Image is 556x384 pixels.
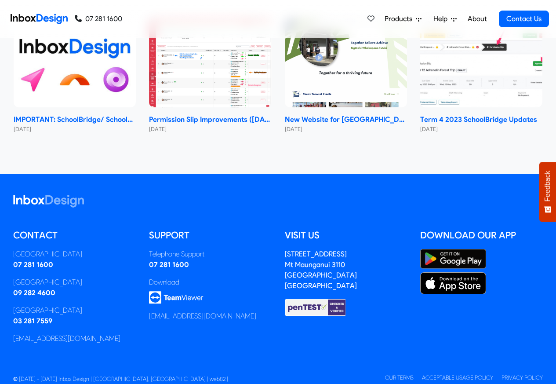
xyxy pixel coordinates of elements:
div: Telephone Support [149,249,272,260]
span: Products [385,14,416,24]
strong: Term 4 2023 SchoolBridge Updates [420,114,542,125]
small: [DATE] [420,125,542,133]
h5: Support [149,229,272,242]
small: [DATE] [14,125,136,133]
a: Term 4 2023 SchoolBridge Updates Term 4 2023 SchoolBridge Updates [DATE] [420,16,542,134]
div: Download [149,277,272,288]
strong: IMPORTANT: SchoolBridge/ SchoolPoint Data- Sharing Information- NEW 2024 [14,114,136,125]
img: Permission Slip Improvements (June 2024) [149,16,271,108]
a: 03 281 7559 [13,317,52,325]
a: Checked & Verified by penTEST [285,303,346,311]
span: © [DATE] - [DATE] Inbox Design | [GEOGRAPHIC_DATA], [GEOGRAPHIC_DATA] | web82 | [13,376,228,382]
a: [EMAIL_ADDRESS][DOMAIN_NAME] [13,334,120,343]
img: Term 4 2023 SchoolBridge Updates [420,16,542,108]
span: Feedback [544,171,552,201]
a: [STREET_ADDRESS]Mt Maunganui 3110[GEOGRAPHIC_DATA][GEOGRAPHIC_DATA] [285,250,357,290]
a: Privacy Policy [501,374,543,381]
img: IMPORTANT: SchoolBridge/ SchoolPoint Data- Sharing Information- NEW 2024 [14,16,136,108]
a: 09 282 4600 [13,289,55,297]
a: Products [381,10,425,28]
a: Permission Slip Improvements (June 2024) Permission Slip Improvements ([DATE]) [DATE] [149,16,271,134]
a: 07 281 1600 [149,260,189,269]
img: logo_inboxdesign_white.svg [13,195,84,208]
img: Checked & Verified by penTEST [285,298,346,317]
div: [GEOGRAPHIC_DATA] [13,305,136,316]
span: Help [433,14,451,24]
a: Our Terms [385,374,414,381]
a: IMPORTANT: SchoolBridge/ SchoolPoint Data- Sharing Information- NEW 2024 IMPORTANT: SchoolBridge/... [14,16,136,134]
a: Acceptable Usage Policy [422,374,493,381]
div: [GEOGRAPHIC_DATA] [13,277,136,288]
img: Apple App Store [420,272,486,294]
a: [EMAIL_ADDRESS][DOMAIN_NAME] [149,312,256,320]
h5: Contact [13,229,136,242]
a: Help [430,10,460,28]
h5: Download our App [420,229,543,242]
img: New Website for Whangaparāoa College [285,16,407,108]
img: logo_teamviewer.svg [149,291,204,304]
address: [STREET_ADDRESS] Mt Maunganui 3110 [GEOGRAPHIC_DATA] [GEOGRAPHIC_DATA] [285,250,357,290]
a: New Website for Whangaparāoa College New Website for [GEOGRAPHIC_DATA] [DATE] [285,16,407,134]
div: [GEOGRAPHIC_DATA] [13,249,136,260]
a: Contact Us [499,11,549,27]
a: 07 281 1600 [13,260,53,269]
a: 07 281 1600 [75,14,122,24]
img: Google Play Store [420,249,486,269]
small: [DATE] [285,125,407,133]
button: Feedback - Show survey [539,162,556,222]
small: [DATE] [149,125,271,133]
h5: Visit us [285,229,407,242]
a: About [465,10,489,28]
strong: Permission Slip Improvements ([DATE]) [149,114,271,125]
strong: New Website for [GEOGRAPHIC_DATA] [285,114,407,125]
